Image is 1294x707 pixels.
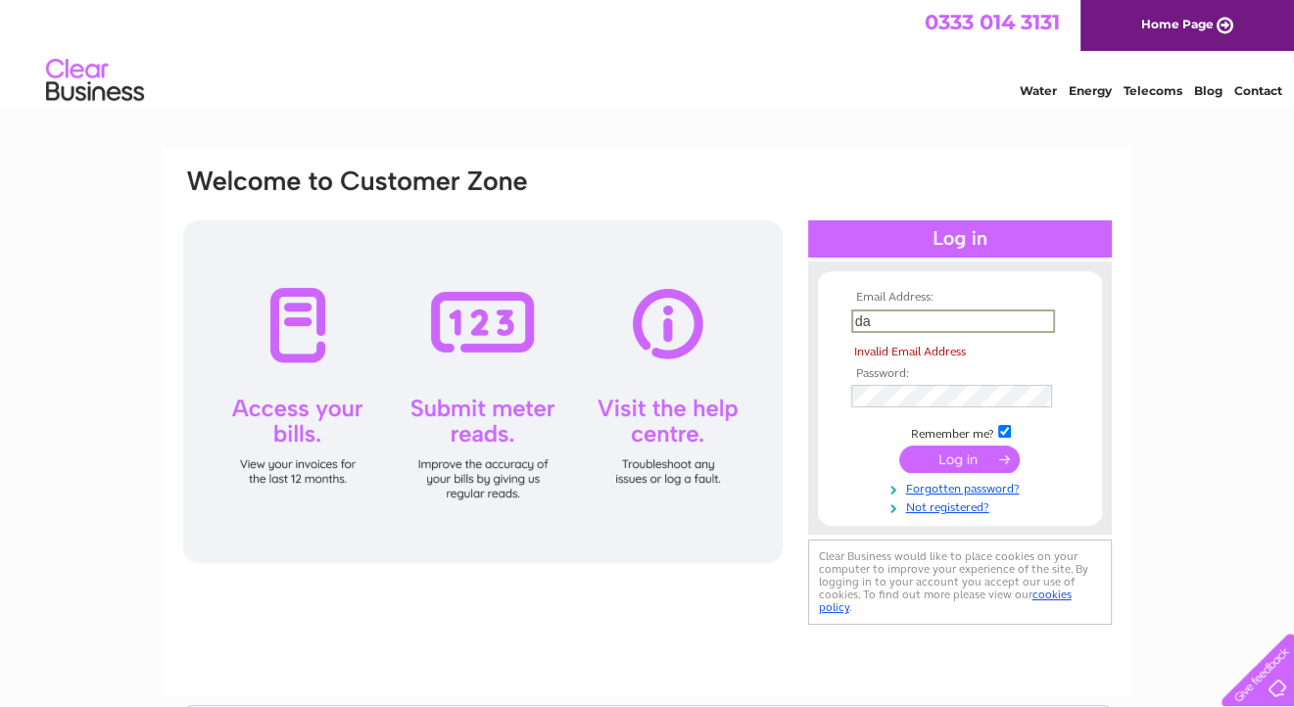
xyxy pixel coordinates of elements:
[1234,83,1282,98] a: Contact
[808,540,1112,625] div: Clear Business would like to place cookies on your computer to improve your experience of the sit...
[1194,83,1222,98] a: Blog
[846,367,1074,381] th: Password:
[851,478,1074,496] a: Forgotten password?
[851,496,1074,515] a: Not registered?
[1124,83,1182,98] a: Telecoms
[846,422,1074,442] td: Remember me?
[846,291,1074,305] th: Email Address:
[185,11,1111,95] div: Clear Business is a trading name of Verastar Limited (registered in [GEOGRAPHIC_DATA] No. 3667643...
[1020,83,1057,98] a: Water
[854,345,966,358] span: Invalid Email Address
[925,10,1060,34] a: 0333 014 3131
[899,446,1020,473] input: Submit
[819,588,1072,614] a: cookies policy
[45,51,145,111] img: logo.png
[1069,83,1112,98] a: Energy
